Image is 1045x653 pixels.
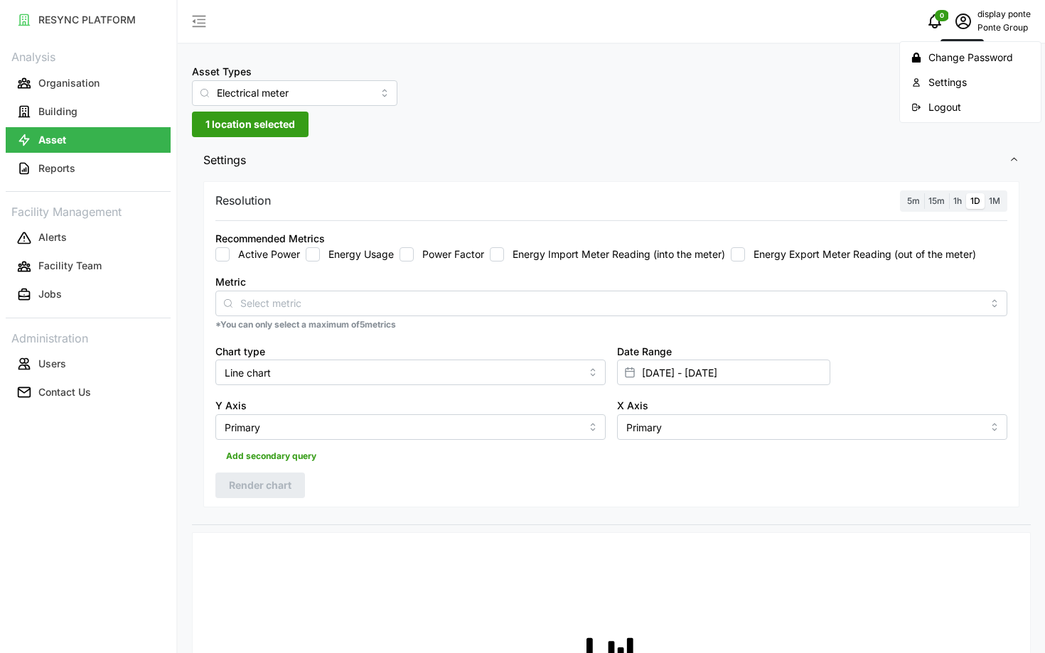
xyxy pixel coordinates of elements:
p: Building [38,104,77,119]
div: Settings [192,178,1031,525]
button: Asset [6,127,171,153]
button: Building [6,99,171,124]
a: Reports [6,154,171,183]
span: 5m [907,195,920,206]
div: Recommended Metrics [215,231,325,247]
p: *You can only select a maximum of 5 metrics [215,319,1007,331]
button: 1 location selected [192,112,309,137]
a: Alerts [6,224,171,252]
span: 0 [940,11,944,21]
p: Asset [38,133,66,147]
button: Organisation [6,70,171,96]
button: Users [6,351,171,377]
p: Alerts [38,230,67,244]
button: Contact Us [6,379,171,405]
p: Jobs [38,287,62,301]
button: Render chart [215,473,305,498]
p: Users [38,357,66,371]
p: Reports [38,161,75,176]
label: Y Axis [215,398,247,414]
button: Settings [192,143,1031,178]
div: Change Password [928,50,1029,65]
p: Organisation [38,76,100,90]
span: 1h [953,195,962,206]
label: Energy Import Meter Reading (into the meter) [504,247,725,261]
p: RESYNC PLATFORM [38,13,136,27]
a: Jobs [6,281,171,309]
a: Asset [6,126,171,154]
a: Users [6,350,171,378]
span: 1D [970,195,980,206]
span: 15m [928,195,945,206]
button: Jobs [6,282,171,308]
label: Asset Types [192,64,252,80]
label: X Axis [617,398,648,414]
span: Settings [203,143,1009,178]
a: Contact Us [6,378,171,406]
a: Building [6,97,171,126]
input: Select X axis [617,414,1007,440]
p: Analysis [6,45,171,66]
label: Energy Export Meter Reading (out of the meter) [745,247,976,261]
button: Add secondary query [215,446,327,467]
p: Administration [6,327,171,347]
label: Power Factor [414,247,484,261]
input: Select Y axis [215,414,606,440]
span: Add secondary query [226,446,316,466]
p: Facility Team [38,259,102,273]
button: Reports [6,156,171,181]
button: RESYNC PLATFORM [6,7,171,33]
button: Facility Team [6,254,171,279]
p: Contact Us [38,385,91,399]
label: Metric [215,274,246,290]
p: Facility Management [6,200,171,221]
label: Energy Usage [320,247,394,261]
div: Logout [928,99,1029,115]
input: Select metric [240,295,982,311]
label: Chart type [215,344,265,360]
button: notifications [921,7,949,36]
input: Select date range [617,360,830,385]
a: Facility Team [6,252,171,281]
div: Settings [928,75,1029,90]
span: 1M [989,195,1000,206]
button: Alerts [6,225,171,251]
a: Organisation [6,69,171,97]
p: Resolution [215,192,271,210]
button: schedule [949,7,977,36]
p: display ponte [977,8,1031,21]
label: Date Range [617,344,672,360]
a: RESYNC PLATFORM [6,6,171,34]
input: Select chart type [215,360,606,385]
span: 1 location selected [205,112,295,136]
p: Ponte Group [977,21,1031,35]
span: Render chart [229,473,291,497]
label: Active Power [230,247,300,261]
